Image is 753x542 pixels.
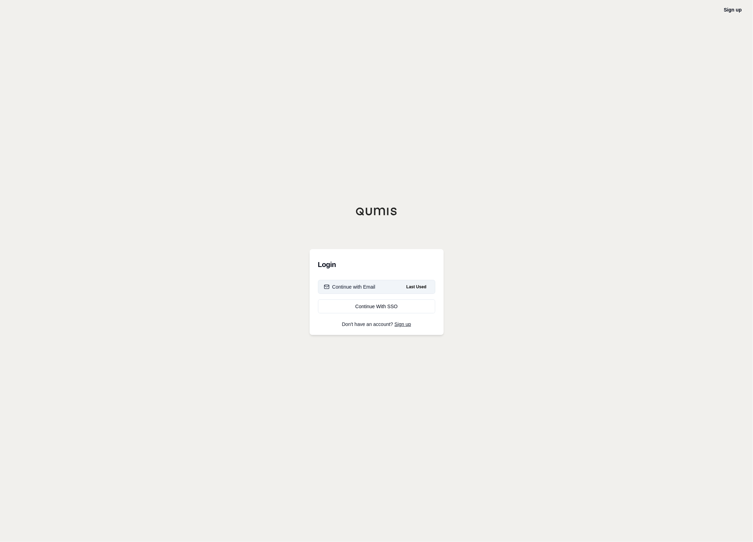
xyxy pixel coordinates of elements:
button: Continue with EmailLast Used [318,280,435,294]
img: Qumis [356,207,398,216]
p: Don't have an account? [318,322,435,327]
h3: Login [318,258,435,272]
span: Last Used [404,283,429,291]
a: Sign up [394,321,411,327]
a: Sign up [724,7,742,13]
div: Continue With SSO [324,303,429,310]
a: Continue With SSO [318,299,435,313]
div: Continue with Email [324,283,376,290]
